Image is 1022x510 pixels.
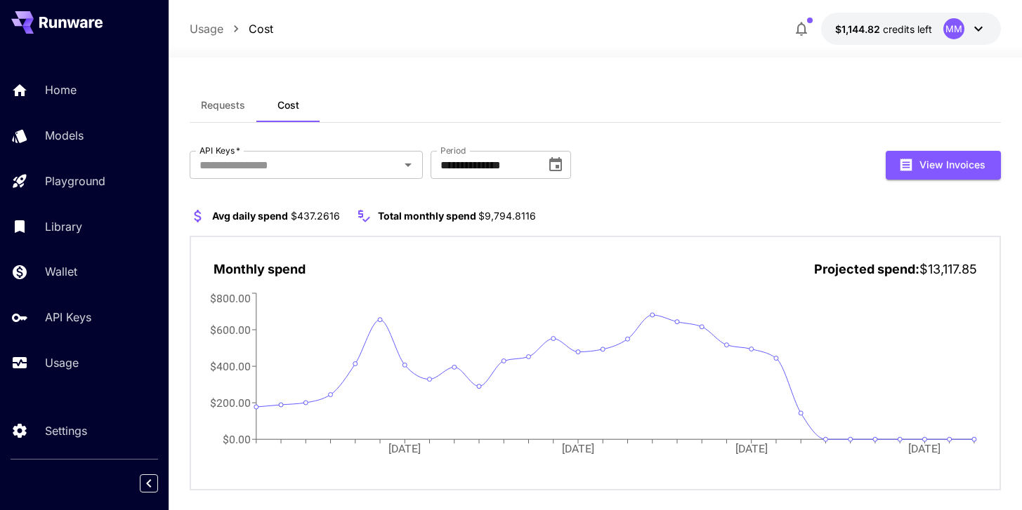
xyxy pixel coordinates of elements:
[563,442,595,455] tspan: [DATE]
[478,210,536,222] span: $9,794.8116
[140,474,158,492] button: Collapse sidebar
[910,442,943,455] tspan: [DATE]
[210,291,251,304] tspan: $800.00
[814,262,919,276] span: Projected spend:
[45,263,77,280] p: Wallet
[835,23,883,35] span: $1,144.82
[214,260,306,279] p: Monthly spend
[277,99,299,112] span: Cost
[398,155,418,175] button: Open
[378,210,476,222] span: Total monthly spend
[389,442,421,455] tspan: [DATE]
[199,145,240,156] label: API Keys
[190,20,273,37] nav: breadcrumb
[150,471,169,496] div: Collapse sidebar
[883,23,932,35] span: credits left
[440,145,466,156] label: Period
[190,20,223,37] a: Usage
[835,22,932,36] div: $1,144.82059
[919,262,977,276] span: $13,117.85
[45,173,105,189] p: Playground
[886,157,1001,170] a: View Invoices
[45,354,79,371] p: Usage
[210,323,251,336] tspan: $600.00
[943,18,964,39] div: MM
[212,210,288,222] span: Avg daily spend
[45,127,84,144] p: Models
[249,20,273,37] a: Cost
[737,442,769,455] tspan: [DATE]
[45,218,82,235] p: Library
[210,359,251,373] tspan: $400.00
[223,433,251,446] tspan: $0.00
[542,151,570,179] button: Choose date, selected date is Sep 1, 2025
[45,309,91,326] p: API Keys
[45,81,77,98] p: Home
[45,422,87,439] p: Settings
[821,13,1001,45] button: $1,144.82059MM
[886,151,1001,180] button: View Invoices
[210,396,251,410] tspan: $200.00
[201,99,245,112] span: Requests
[291,210,340,222] span: $437.2616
